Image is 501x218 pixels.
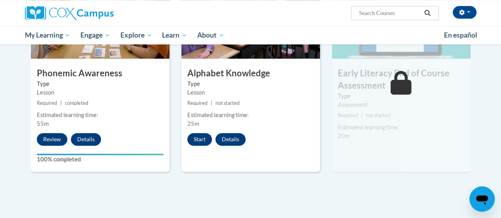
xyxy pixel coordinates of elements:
[37,133,67,146] button: Review
[338,133,350,139] span: 20m
[65,100,88,106] span: completed
[20,26,76,44] a: My Learning
[37,111,164,119] div: Estimated learning time:
[421,8,433,18] button: Search
[215,133,246,146] button: Details
[469,186,495,212] iframe: Button to launch messaging window
[162,30,187,40] span: Learn
[120,30,152,40] span: Explore
[338,112,358,118] span: Required
[338,100,465,109] div: Assessment
[215,100,240,106] span: not started
[37,80,164,88] label: Type
[453,6,476,19] button: Account Settings
[19,26,482,44] div: Main menu
[187,120,199,127] span: 25m
[338,92,465,100] label: Type
[358,8,421,18] input: Search Courses
[75,26,115,44] a: Engage
[71,133,101,146] button: Details
[25,6,168,20] a: Cox Campus
[439,27,482,44] a: En español
[187,133,212,146] button: Start
[60,100,62,106] span: |
[37,88,164,97] div: Lesson
[31,67,170,80] h3: Phonemic Awareness
[80,30,110,40] span: Engage
[187,80,314,88] label: Type
[361,112,363,118] span: |
[338,123,465,132] div: Estimated learning time:
[187,88,314,97] div: Lesson
[197,30,224,40] span: About
[187,111,314,119] div: Estimated learning time:
[37,100,57,106] span: Required
[37,120,49,127] span: 55m
[37,155,164,164] label: 100% completed
[25,6,114,20] img: Cox Campus
[332,67,471,92] h3: Early Literacy End of Course Assessment
[181,67,320,80] h3: Alphabet Knowledge
[115,26,157,44] a: Explore
[211,100,212,106] span: |
[192,26,229,44] a: About
[444,31,477,39] span: En español
[157,26,192,44] a: Learn
[187,100,208,106] span: Required
[37,154,164,155] div: Your progress
[366,112,390,118] span: not started
[25,30,70,40] span: My Learning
